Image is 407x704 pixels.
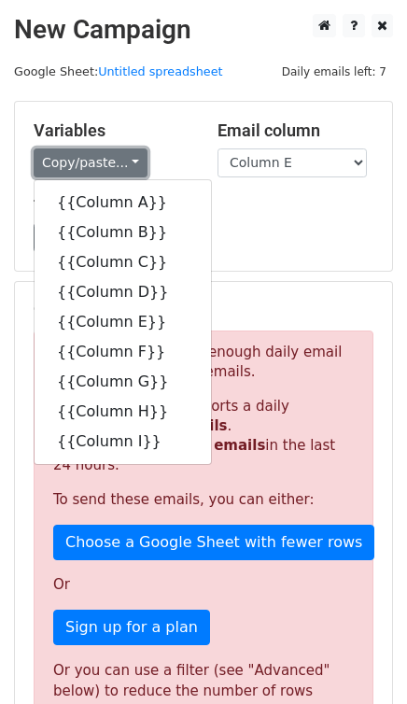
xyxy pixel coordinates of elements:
a: Choose a Google Sheet with fewer rows [53,525,374,560]
p: Or [53,575,354,595]
a: {{Column G}} [35,367,211,397]
strong: 93 emails [189,437,265,454]
a: {{Column F}} [35,337,211,367]
a: {{Column A}} [35,188,211,218]
h5: Variables [34,120,189,141]
span: Daily emails left: 7 [275,62,393,82]
iframe: Chat Widget [314,614,407,704]
a: {{Column I}} [35,427,211,457]
a: {{Column E}} [35,307,211,337]
small: Google Sheet: [14,64,223,78]
a: {{Column C}} [35,247,211,277]
h5: Email column [218,120,373,141]
a: {{Column H}} [35,397,211,427]
a: Daily emails left: 7 [275,64,393,78]
a: Copy/paste... [34,148,147,177]
a: Sign up for a plan [53,610,210,645]
p: To send these emails, you can either: [53,490,354,510]
a: {{Column B}} [35,218,211,247]
a: {{Column D}} [35,277,211,307]
a: Untitled spreadsheet [98,64,222,78]
div: Or you can use a filter (see "Advanced" below) to reduce the number of rows [53,660,354,702]
h2: New Campaign [14,14,393,46]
